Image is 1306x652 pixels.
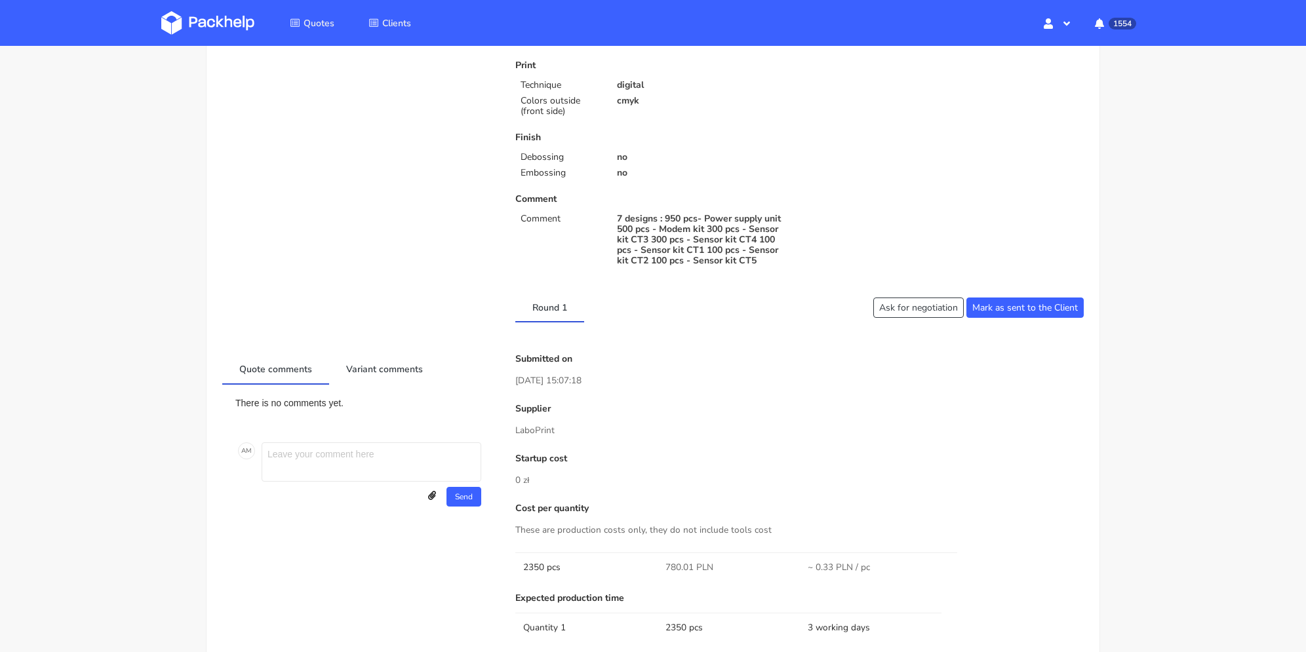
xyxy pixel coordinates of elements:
[515,354,1084,364] p: Submitted on
[515,132,790,143] p: Finish
[222,354,329,383] a: Quote comments
[521,152,601,163] p: Debossing
[329,354,440,383] a: Variant comments
[966,297,1084,318] button: Mark as sent to the Client
[515,194,790,204] p: Comment
[1084,11,1145,35] button: 1554
[515,404,1084,414] p: Supplier
[235,398,484,408] p: There is no comments yet.
[617,214,791,266] p: 7 designs : 950 pcs- Power supply unit 500 pcs - Modem kit 300 pcs - Sensor kit CT3 300 pcs - Sen...
[808,561,870,574] span: ~ 0.33 PLN / pc
[515,613,658,642] td: Quantity 1
[515,523,1084,537] p: These are production costs only, they do not include tools cost
[382,17,411,29] span: Clients
[617,152,791,163] p: no
[521,168,601,178] p: Embossing
[515,473,1084,488] p: 0 zł
[515,552,658,582] td: 2350 pcs
[161,11,254,35] img: Dashboard
[521,80,601,90] p: Technique
[515,374,1084,388] p: [DATE] 15:07:18
[515,593,1084,604] p: Expected production time
[617,80,791,90] p: digital
[353,11,427,35] a: Clients
[515,423,1084,438] p: LaboPrint
[658,613,800,642] td: 2350 pcs
[241,442,246,459] span: A
[800,613,942,642] td: 3 working days
[515,292,584,321] a: Round 1
[617,96,791,106] p: cmyk
[665,561,713,574] span: 780.01 PLN
[1109,18,1136,29] span: 1554
[521,96,601,117] p: Colors outside (front side)
[617,168,791,178] p: no
[274,11,350,35] a: Quotes
[515,453,1084,464] p: Startup cost
[246,442,252,459] span: M
[515,60,790,71] p: Print
[446,487,481,507] button: Send
[521,214,601,224] p: Comment
[515,503,1084,514] p: Cost per quantity
[873,297,964,318] button: Ask for negotiation
[304,17,334,29] span: Quotes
